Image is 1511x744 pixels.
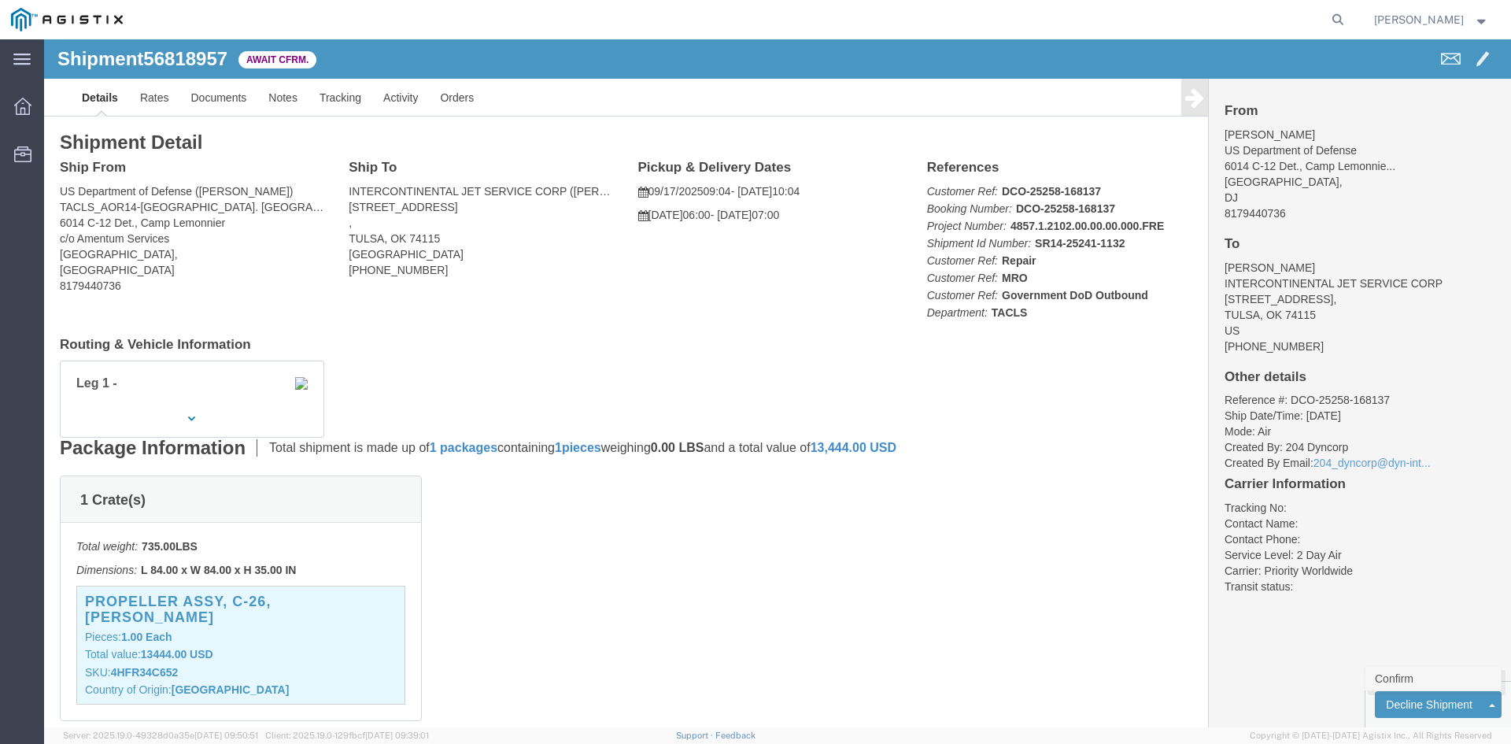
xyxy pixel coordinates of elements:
[676,731,715,740] a: Support
[1374,11,1464,28] span: Hernani De Azevedo
[194,731,258,740] span: [DATE] 09:50:51
[715,731,755,740] a: Feedback
[11,8,123,31] img: logo
[44,39,1511,727] iframe: FS Legacy Container
[1250,729,1492,742] span: Copyright © [DATE]-[DATE] Agistix Inc., All Rights Reserved
[1373,10,1490,29] button: [PERSON_NAME]
[365,731,429,740] span: [DATE] 09:39:01
[63,731,258,740] span: Server: 2025.19.0-49328d0a35e
[265,731,429,740] span: Client: 2025.19.0-129fbcf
